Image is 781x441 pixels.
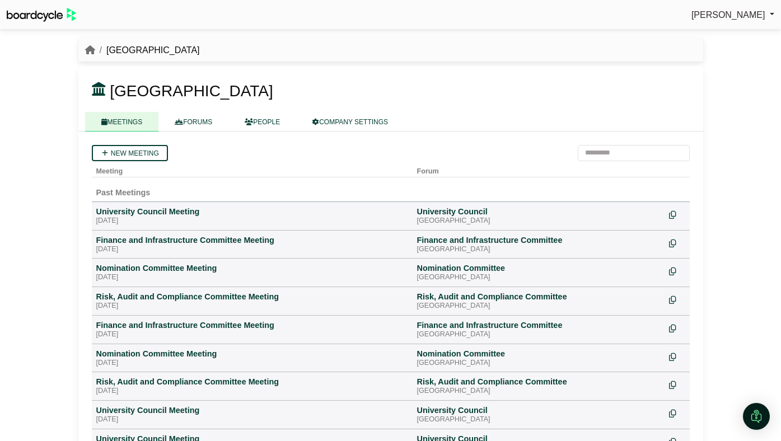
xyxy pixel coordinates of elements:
[417,377,660,387] div: Risk, Audit and Compliance Committee
[96,387,408,396] div: [DATE]
[417,387,660,396] div: [GEOGRAPHIC_DATA]
[96,207,408,226] a: University Council Meeting [DATE]
[96,273,408,282] div: [DATE]
[296,112,404,132] a: COMPANY SETTINGS
[96,302,408,311] div: [DATE]
[85,43,200,58] nav: breadcrumb
[96,415,408,424] div: [DATE]
[96,263,408,273] div: Nomination Committee Meeting
[96,245,408,254] div: [DATE]
[743,403,770,430] div: Open Intercom Messenger
[96,320,408,330] div: Finance and Infrastructure Committee Meeting
[417,405,660,424] a: University Council [GEOGRAPHIC_DATA]
[669,263,685,278] div: Make a copy
[417,320,660,330] div: Finance and Infrastructure Committee
[96,263,408,282] a: Nomination Committee Meeting [DATE]
[96,292,408,311] a: Risk, Audit and Compliance Committee Meeting [DATE]
[417,415,660,424] div: [GEOGRAPHIC_DATA]
[95,43,200,58] li: [GEOGRAPHIC_DATA]
[92,161,413,177] th: Meeting
[417,292,660,302] div: Risk, Audit and Compliance Committee
[158,112,228,132] a: FORUMS
[96,377,408,396] a: Risk, Audit and Compliance Committee Meeting [DATE]
[417,320,660,339] a: Finance and Infrastructure Committee [GEOGRAPHIC_DATA]
[417,207,660,226] a: University Council [GEOGRAPHIC_DATA]
[417,263,660,273] div: Nomination Committee
[691,10,765,20] span: [PERSON_NAME]
[669,292,685,307] div: Make a copy
[669,377,685,392] div: Make a copy
[96,217,408,226] div: [DATE]
[417,245,660,254] div: [GEOGRAPHIC_DATA]
[96,320,408,339] a: Finance and Infrastructure Committee Meeting [DATE]
[92,177,690,201] td: Past Meetings
[92,145,168,161] a: New meeting
[669,349,685,364] div: Make a copy
[669,207,685,222] div: Make a copy
[417,292,660,311] a: Risk, Audit and Compliance Committee [GEOGRAPHIC_DATA]
[96,349,408,368] a: Nomination Committee Meeting [DATE]
[417,235,660,245] div: Finance and Infrastructure Committee
[96,235,408,254] a: Finance and Infrastructure Committee Meeting [DATE]
[417,217,660,226] div: [GEOGRAPHIC_DATA]
[417,349,660,359] div: Nomination Committee
[417,273,660,282] div: [GEOGRAPHIC_DATA]
[417,405,660,415] div: University Council
[96,405,408,415] div: University Council Meeting
[110,82,273,100] span: [GEOGRAPHIC_DATA]
[96,330,408,339] div: [DATE]
[417,359,660,368] div: [GEOGRAPHIC_DATA]
[417,330,660,339] div: [GEOGRAPHIC_DATA]
[228,112,296,132] a: PEOPLE
[85,112,159,132] a: MEETINGS
[417,235,660,254] a: Finance and Infrastructure Committee [GEOGRAPHIC_DATA]
[7,8,76,22] img: BoardcycleBlackGreen-aaafeed430059cb809a45853b8cf6d952af9d84e6e89e1f1685b34bfd5cb7d64.svg
[691,8,774,22] a: [PERSON_NAME]
[96,292,408,302] div: Risk, Audit and Compliance Committee Meeting
[96,359,408,368] div: [DATE]
[96,377,408,387] div: Risk, Audit and Compliance Committee Meeting
[96,207,408,217] div: University Council Meeting
[669,235,685,250] div: Make a copy
[417,207,660,217] div: University Council
[96,405,408,424] a: University Council Meeting [DATE]
[417,263,660,282] a: Nomination Committee [GEOGRAPHIC_DATA]
[417,377,660,396] a: Risk, Audit and Compliance Committee [GEOGRAPHIC_DATA]
[417,349,660,368] a: Nomination Committee [GEOGRAPHIC_DATA]
[417,302,660,311] div: [GEOGRAPHIC_DATA]
[96,349,408,359] div: Nomination Committee Meeting
[413,161,665,177] th: Forum
[669,320,685,335] div: Make a copy
[669,405,685,420] div: Make a copy
[96,235,408,245] div: Finance and Infrastructure Committee Meeting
